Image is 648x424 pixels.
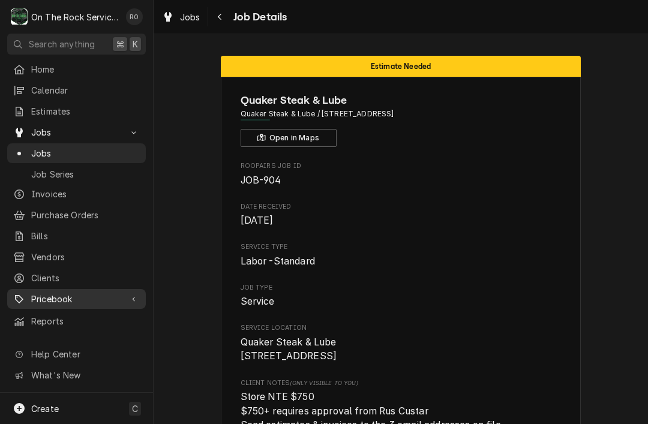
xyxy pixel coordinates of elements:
span: Estimates [31,105,140,118]
span: Help Center [31,348,139,360]
span: C [132,402,138,415]
span: JOB-904 [241,175,281,186]
div: Client Information [241,92,562,147]
a: Job Series [7,164,146,184]
div: Status [221,56,581,77]
div: RO [126,8,143,25]
span: Jobs [180,11,200,23]
a: Home [7,59,146,79]
span: Home [31,63,140,76]
a: Go to What's New [7,365,146,385]
span: Address [241,109,562,119]
span: Service [241,296,275,307]
div: On The Rock Services [31,11,119,23]
a: Reports [7,311,146,331]
a: Clients [7,268,146,288]
button: Navigate back [211,7,230,26]
span: Purchase Orders [31,209,140,221]
div: Service Type [241,242,562,268]
span: What's New [31,369,139,381]
div: Job Type [241,283,562,309]
a: Purchase Orders [7,205,146,225]
a: Jobs [7,143,146,163]
a: Calendar [7,80,146,100]
div: Rich Ortega's Avatar [126,8,143,25]
span: Jobs [31,147,140,160]
div: On The Rock Services's Avatar [11,8,28,25]
span: Estimate Needed [371,62,431,70]
span: Date Received [241,202,562,212]
span: [DATE] [241,215,274,226]
span: Vendors [31,251,140,263]
a: Bills [7,226,146,246]
span: Job Type [241,294,562,309]
span: ⌘ [116,38,124,50]
span: (Only Visible to You) [290,380,358,386]
div: O [11,8,28,25]
span: Job Details [230,9,287,25]
span: Service Location [241,323,562,333]
button: Open in Maps [241,129,337,147]
a: Go to Jobs [7,122,146,142]
a: Jobs [157,7,205,27]
button: Search anything⌘K [7,34,146,55]
span: Search anything [29,38,95,50]
span: Clients [31,272,140,284]
span: Invoices [31,188,140,200]
a: Estimates [7,101,146,121]
span: Bills [31,230,140,242]
span: Labor -Standard [241,255,315,267]
span: Name [241,92,562,109]
span: Client Notes [241,378,562,388]
div: Service Location [241,323,562,363]
a: Vendors [7,247,146,267]
span: Quaker Steak & Lube [STREET_ADDRESS] [241,336,337,362]
span: Calendar [31,84,140,97]
a: Invoices [7,184,146,204]
span: Job Series [31,168,140,181]
span: Reports [31,315,140,327]
span: Jobs [31,126,122,139]
span: Roopairs Job ID [241,173,562,188]
span: Date Received [241,213,562,228]
div: Date Received [241,202,562,228]
div: Roopairs Job ID [241,161,562,187]
span: Create [31,404,59,414]
span: Roopairs Job ID [241,161,562,171]
span: Service Location [241,335,562,363]
a: Go to Pricebook [7,289,146,309]
a: Go to Help Center [7,344,146,364]
span: Service Type [241,254,562,269]
span: Job Type [241,283,562,293]
span: Service Type [241,242,562,252]
span: Pricebook [31,293,122,305]
span: K [133,38,138,50]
